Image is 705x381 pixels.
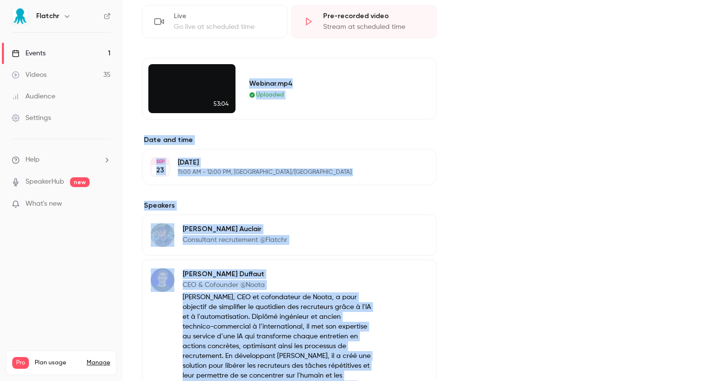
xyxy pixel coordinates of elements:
[183,235,287,245] p: Consultant recrutement @Flatchr
[183,269,373,279] p: [PERSON_NAME] Duffaut
[151,268,174,292] img: Alexandre Duffaut
[211,98,232,109] span: 53:04
[25,177,64,187] a: SpeakerHub
[142,214,437,256] div: Edouard Auclair[PERSON_NAME] AuclairConsultant recrutement @Flatchr
[323,22,424,32] div: Stream at scheduled time
[142,135,437,145] label: Date and time
[87,359,110,367] a: Manage
[323,11,424,21] div: Pre-recorded video
[174,22,275,32] div: Go live at scheduled time
[70,177,90,187] span: new
[178,158,385,167] p: [DATE]
[12,8,28,24] img: Flatchr
[151,158,169,165] div: SEP
[142,5,287,38] div: LiveGo live at scheduled time
[25,155,40,165] span: Help
[12,357,29,369] span: Pro
[183,280,373,290] p: CEO & Cofounder @Noota
[142,201,437,211] label: Speakers
[99,200,111,209] iframe: Noticeable Trigger
[249,78,413,89] div: Webinar.mp4
[12,92,55,101] div: Audience
[12,155,111,165] li: help-dropdown-opener
[35,359,81,367] span: Plan usage
[256,91,284,99] span: Uploaded
[12,113,51,123] div: Settings
[291,5,437,38] div: Pre-recorded videoStream at scheduled time
[12,70,47,80] div: Videos
[12,48,46,58] div: Events
[151,223,174,247] img: Edouard Auclair
[174,11,275,21] div: Live
[183,224,287,234] p: [PERSON_NAME] Auclair
[156,166,164,175] p: 23
[36,11,59,21] h6: Flatchr
[178,168,385,176] p: 11:00 AM - 12:00 PM, [GEOGRAPHIC_DATA]/[GEOGRAPHIC_DATA]
[25,199,62,209] span: What's new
